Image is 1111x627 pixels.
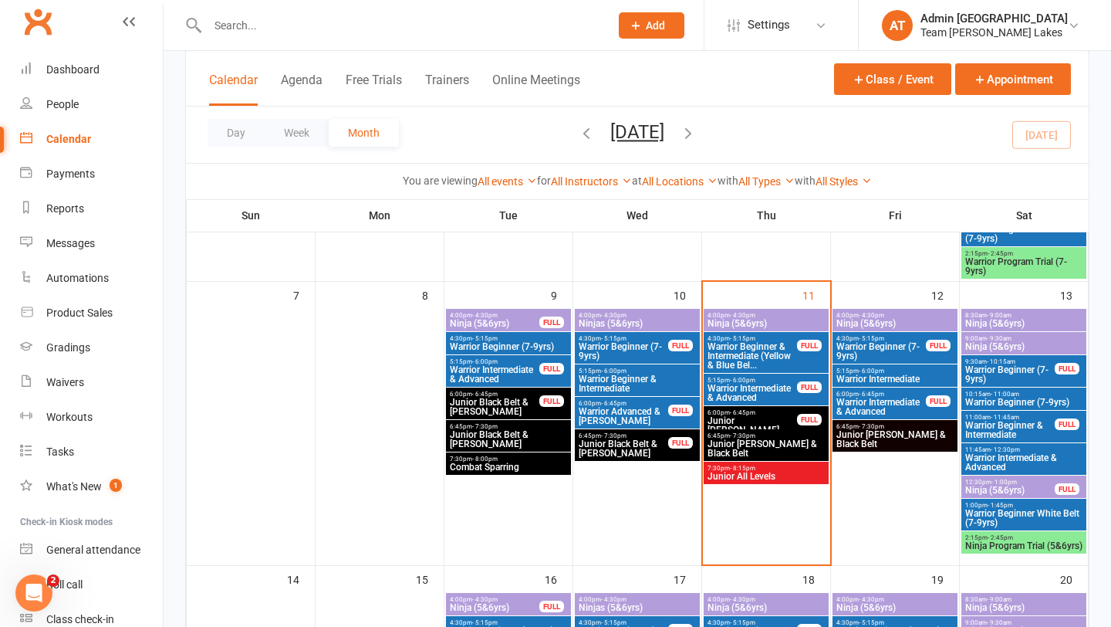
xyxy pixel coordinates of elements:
[46,446,74,458] div: Tasks
[46,133,91,145] div: Calendar
[20,226,163,261] a: Messages
[46,202,84,215] div: Reports
[46,168,95,180] div: Payments
[20,53,163,87] a: Dashboard
[20,122,163,157] a: Calendar
[20,568,163,602] a: Roll call
[20,400,163,435] a: Workouts
[46,578,83,591] div: Roll call
[20,261,163,296] a: Automations
[46,307,113,319] div: Product Sales
[46,341,90,354] div: Gradings
[110,479,122,492] span: 1
[20,365,163,400] a: Waivers
[20,469,163,504] a: What's New1
[20,87,163,122] a: People
[46,544,140,556] div: General attendance
[46,272,109,284] div: Automations
[20,157,163,191] a: Payments
[20,435,163,469] a: Tasks
[46,63,100,76] div: Dashboard
[47,574,59,587] span: 2
[46,376,84,388] div: Waivers
[19,2,57,41] a: Clubworx
[20,533,163,568] a: General attendance kiosk mode
[20,191,163,226] a: Reports
[15,574,52,612] iframe: Intercom live chat
[46,480,102,493] div: What's New
[46,613,114,625] div: Class check-in
[46,237,95,249] div: Messages
[46,98,79,110] div: People
[20,296,163,330] a: Product Sales
[46,411,93,423] div: Workouts
[20,330,163,365] a: Gradings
